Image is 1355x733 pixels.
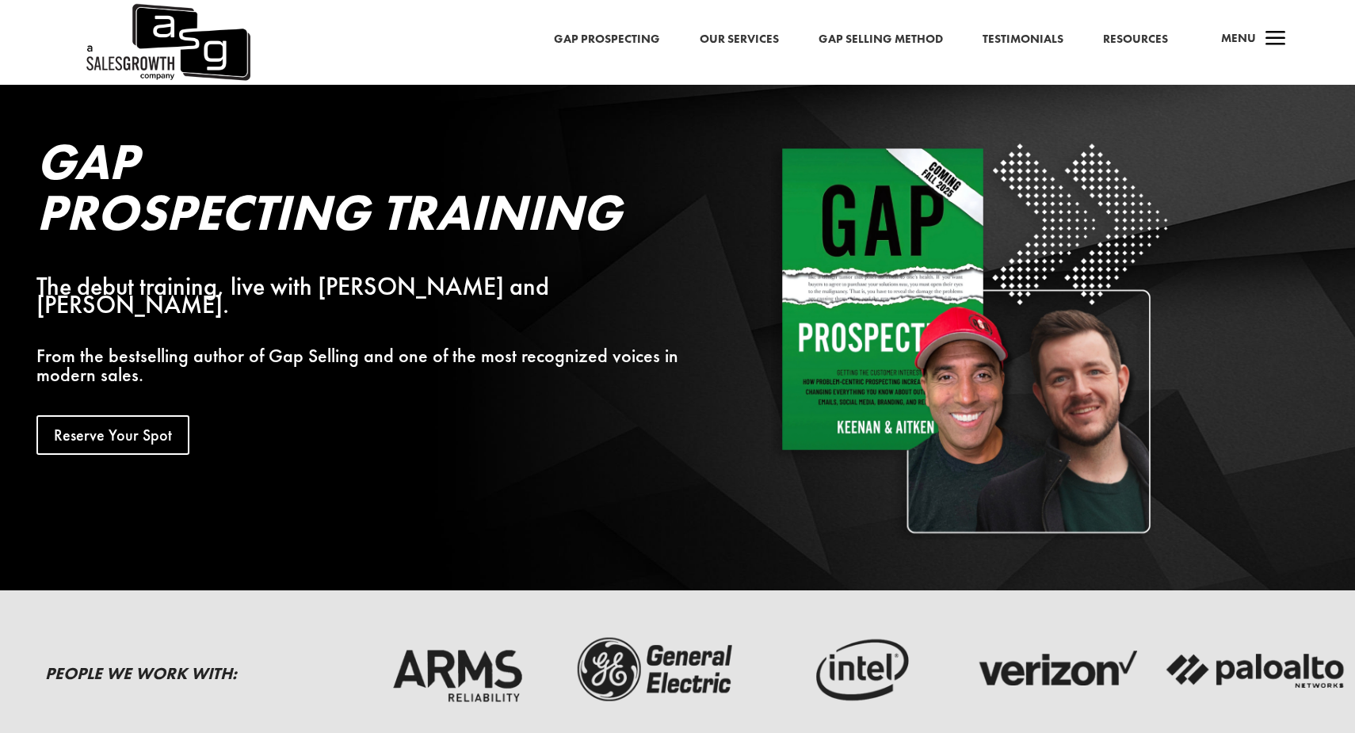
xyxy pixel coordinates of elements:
[700,29,779,50] a: Our Services
[36,277,699,315] div: The debut training, live with [PERSON_NAME] and [PERSON_NAME].
[554,29,660,50] a: Gap Prospecting
[1221,30,1256,46] span: Menu
[1164,633,1348,707] img: palato-networks-logo-dark
[36,415,189,455] a: Reserve Your Spot
[365,633,549,707] img: arms-reliability-logo-dark
[771,136,1174,540] img: Square White - Shadow
[983,29,1063,50] a: Testimonials
[1260,24,1292,55] span: a
[765,633,948,707] img: intel-logo-dark
[1103,29,1168,50] a: Resources
[565,633,749,707] img: ge-logo-dark
[36,136,699,246] h2: Gap Prospecting Training
[36,346,699,384] p: From the bestselling author of Gap Selling and one of the most recognized voices in modern sales.
[964,633,1148,707] img: verizon-logo-dark
[819,29,943,50] a: Gap Selling Method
